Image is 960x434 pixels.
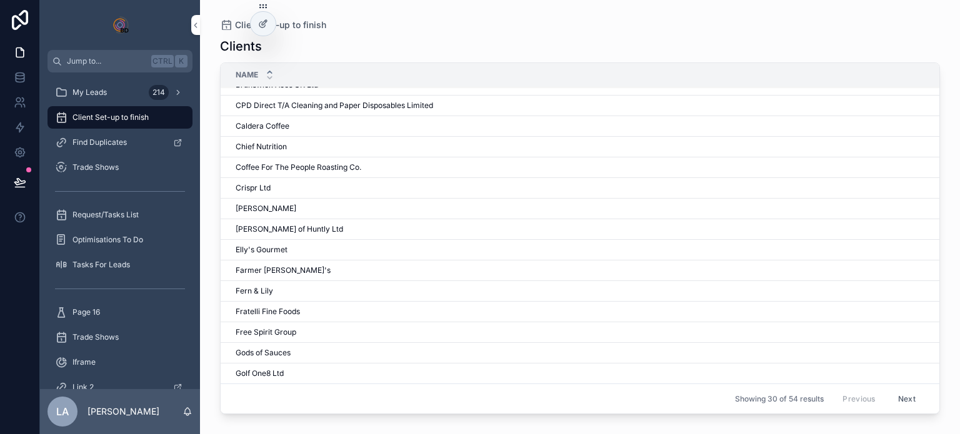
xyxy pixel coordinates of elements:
[176,56,186,66] span: K
[47,81,192,104] a: My Leads214
[149,85,169,100] div: 214
[220,37,262,55] h1: Clients
[72,210,139,220] span: Request/Tasks List
[735,394,824,404] span: Showing 30 of 54 results
[889,389,924,408] button: Next
[47,351,192,373] a: Iframe
[235,19,326,31] span: Client Set-up to finish
[236,265,331,275] span: Farmer [PERSON_NAME]'s
[236,162,361,172] span: Coffee For The People Roasting Co.
[47,326,192,348] a: Trade Shows
[72,235,143,245] span: Optimisations To Do
[236,183,271,193] span: Crispr Ltd
[72,87,107,97] span: My Leads
[47,376,192,398] a: Link 2
[72,162,119,172] span: Trade Shows
[236,368,284,378] span: Golf One8 Ltd
[236,204,296,214] span: [PERSON_NAME]
[47,106,192,129] a: Client Set-up to finish
[236,70,258,80] span: Name
[236,245,287,255] span: Elly's Gourmet
[67,56,146,66] span: Jump to...
[236,142,287,152] span: Chief Nutrition
[47,156,192,179] a: Trade Shows
[236,327,296,337] span: Free Spirit Group
[236,121,289,131] span: Caldera Coffee
[72,137,127,147] span: Find Duplicates
[72,307,100,317] span: Page 16
[236,224,343,234] span: [PERSON_NAME] of Huntly Ltd
[47,131,192,154] a: Find Duplicates
[47,50,192,72] button: Jump to...CtrlK
[236,101,433,111] span: CPD Direct T/A Cleaning and Paper Disposables Limited
[220,19,326,31] a: Client Set-up to finish
[47,254,192,276] a: Tasks For Leads
[236,348,291,358] span: Gods of Sauces
[47,301,192,323] a: Page 16
[47,229,192,251] a: Optimisations To Do
[236,307,300,317] span: Fratelli Fine Foods
[87,405,159,418] p: [PERSON_NAME]
[72,332,119,342] span: Trade Shows
[72,357,96,367] span: Iframe
[72,112,149,122] span: Client Set-up to finish
[72,260,130,270] span: Tasks For Leads
[236,286,273,296] span: Fern & Lily
[151,55,174,67] span: Ctrl
[56,404,69,419] span: LA
[72,382,94,392] span: Link 2
[40,72,200,389] div: scrollable content
[110,15,130,35] img: App logo
[47,204,192,226] a: Request/Tasks List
